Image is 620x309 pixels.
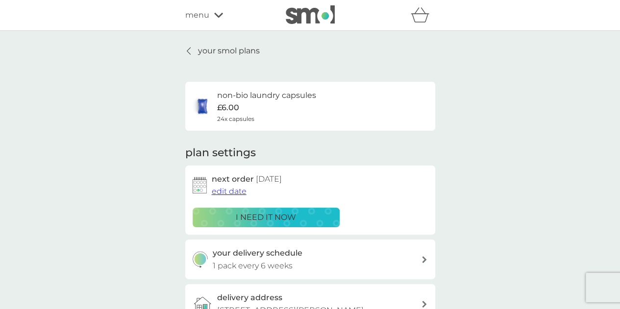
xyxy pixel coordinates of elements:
span: edit date [212,187,247,196]
button: edit date [212,185,247,198]
h2: next order [212,173,282,186]
img: non-bio laundry capsules [193,96,212,116]
span: [DATE] [256,174,282,184]
h3: delivery address [217,291,282,304]
p: i need it now [236,211,296,224]
span: menu [185,9,209,22]
button: your delivery schedule1 pack every 6 weeks [185,239,435,279]
p: £6.00 [217,101,239,114]
a: your smol plans [185,45,260,57]
img: smol [286,5,335,24]
p: your smol plans [198,45,260,57]
h6: non-bio laundry capsules [217,89,316,102]
h3: your delivery schedule [213,247,302,260]
h2: plan settings [185,145,256,161]
button: i need it now [193,208,340,227]
p: 1 pack every 6 weeks [213,260,293,272]
div: basket [411,5,435,25]
span: 24x capsules [217,114,254,123]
